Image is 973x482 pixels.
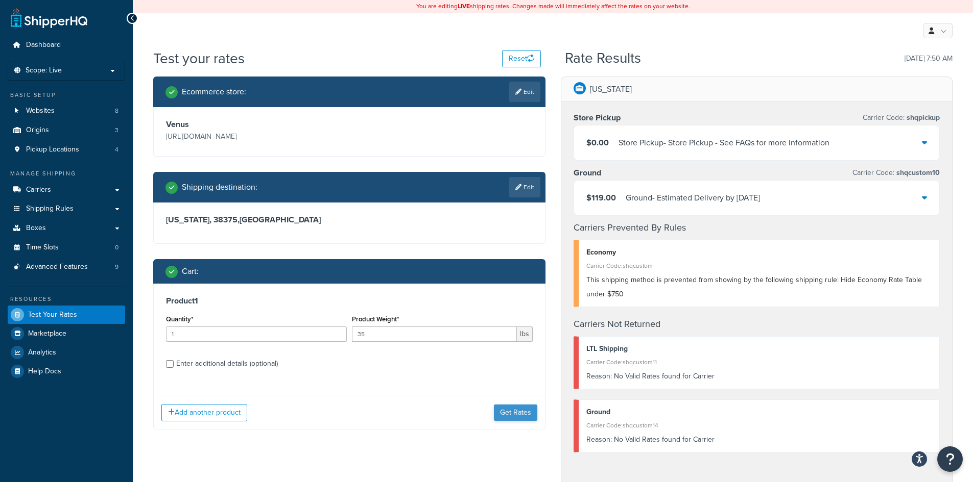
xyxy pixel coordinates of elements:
[161,404,247,421] button: Add another product
[176,357,278,371] div: Enter additional details (optional)
[26,224,46,233] span: Boxes
[8,140,125,159] li: Pickup Locations
[937,446,963,472] button: Open Resource Center
[26,41,61,49] span: Dashboard
[8,91,125,99] div: Basic Setup
[26,107,55,115] span: Websites
[26,205,74,213] span: Shipping Rules
[166,315,193,323] label: Quantity*
[115,263,118,271] span: 9
[586,405,932,419] div: Ground
[586,433,932,447] div: No Valid Rates found for Carrier
[8,362,125,380] a: Help Docs
[586,245,932,260] div: Economy
[574,221,940,235] h4: Carriers Prevented By Rules
[26,66,62,75] span: Scope: Live
[586,434,612,445] span: Reason:
[8,238,125,257] a: Time Slots0
[574,168,601,178] h3: Ground
[182,183,257,192] h2: Shipping destination :
[8,258,125,276] li: Advanced Features
[166,326,347,342] input: 0.0
[166,296,533,306] h3: Product 1
[574,317,940,331] h4: Carriers Not Returned
[166,130,347,144] p: [URL][DOMAIN_NAME]
[8,121,125,140] li: Origins
[8,219,125,238] a: Boxes
[166,215,533,225] h3: [US_STATE], 38375 , [GEOGRAPHIC_DATA]
[502,50,541,67] button: Reset
[586,355,932,369] div: Carrier Code: shqcustom11
[586,192,616,204] span: $119.00
[166,360,174,368] input: Enter additional details (optional)
[8,121,125,140] a: Origins3
[586,418,932,433] div: Carrier Code: shqcustom14
[182,87,246,96] h2: Ecommerce store :
[26,243,59,252] span: Time Slots
[626,191,760,205] div: Ground - Estimated Delivery by [DATE]
[8,295,125,303] div: Resources
[509,82,540,102] a: Edit
[28,311,77,319] span: Test Your Rates
[894,167,940,178] span: shqcustom10
[905,52,953,66] p: [DATE] 7:50 AM
[8,258,125,276] a: Advanced Features9
[115,107,118,115] span: 8
[166,119,347,130] h3: Venus
[26,263,88,271] span: Advanced Features
[8,238,125,257] li: Time Slots
[590,82,632,96] p: [US_STATE]
[905,112,940,123] span: shqpickup
[586,259,932,273] div: Carrier Code: shqcustom
[852,166,940,180] p: Carrier Code:
[8,181,125,199] a: Carriers
[586,274,922,299] span: This shipping method is prevented from showing by the following shipping rule: Hide Economy Rate ...
[8,102,125,120] li: Websites
[26,126,49,135] span: Origins
[586,137,609,148] span: $0.00
[494,404,537,421] button: Get Rates
[115,145,118,154] span: 4
[115,243,118,252] span: 0
[586,371,612,382] span: Reason:
[182,267,199,276] h2: Cart :
[586,369,932,384] div: No Valid Rates found for Carrier
[8,343,125,362] a: Analytics
[115,126,118,135] span: 3
[8,306,125,324] a: Test Your Rates
[8,140,125,159] a: Pickup Locations4
[352,326,517,342] input: 0.00
[586,342,932,356] div: LTL Shipping
[28,367,61,376] span: Help Docs
[619,136,829,150] div: Store Pickup - Store Pickup - See FAQs for more information
[8,102,125,120] a: Websites8
[458,2,470,11] b: LIVE
[8,36,125,55] a: Dashboard
[574,113,621,123] h3: Store Pickup
[26,186,51,194] span: Carriers
[517,326,533,342] span: lbs
[26,145,79,154] span: Pickup Locations
[863,111,940,125] p: Carrier Code:
[28,348,56,357] span: Analytics
[8,169,125,178] div: Manage Shipping
[509,177,540,197] a: Edit
[8,324,125,343] a: Marketplace
[28,329,66,338] span: Marketplace
[8,199,125,218] a: Shipping Rules
[352,315,399,323] label: Product Weight*
[153,48,245,68] h1: Test your rates
[565,50,641,66] h2: Rate Results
